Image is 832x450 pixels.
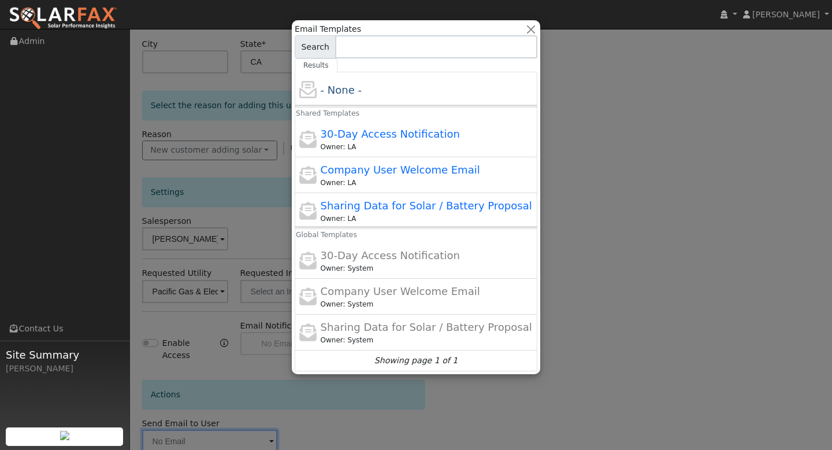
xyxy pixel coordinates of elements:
span: Site Summary [6,347,124,363]
span: [PERSON_NAME] [752,10,820,19]
span: 30-Day Access Notification [321,249,460,261]
div: Leroy Coffman [321,335,535,345]
img: retrieve [60,431,69,440]
span: Sharing Data for Solar / Battery Proposal [321,200,532,212]
span: Company User Welcome Email [321,285,480,297]
div: Leo Alvarez [321,178,535,188]
span: Search [295,35,336,58]
h6: Global Templates [288,227,304,244]
span: 30-Day Access Notification [321,128,460,140]
div: Leo Alvarez [321,213,535,224]
img: SolarFax [9,6,117,31]
span: Company User Welcome Email [321,164,480,176]
span: Sharing Data for Solar / Battery Proposal [321,321,532,333]
i: Showing page 1 of 1 [374,355,458,367]
div: [PERSON_NAME] [6,363,124,375]
a: Results [295,58,337,72]
div: Leroy Coffman [321,299,535,309]
div: Leroy Coffman [321,263,535,274]
h6: Shared Templates [288,105,304,122]
span: - None - [321,84,362,96]
div: Leo Alvarez [321,142,535,152]
span: Email Templates [295,23,361,35]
